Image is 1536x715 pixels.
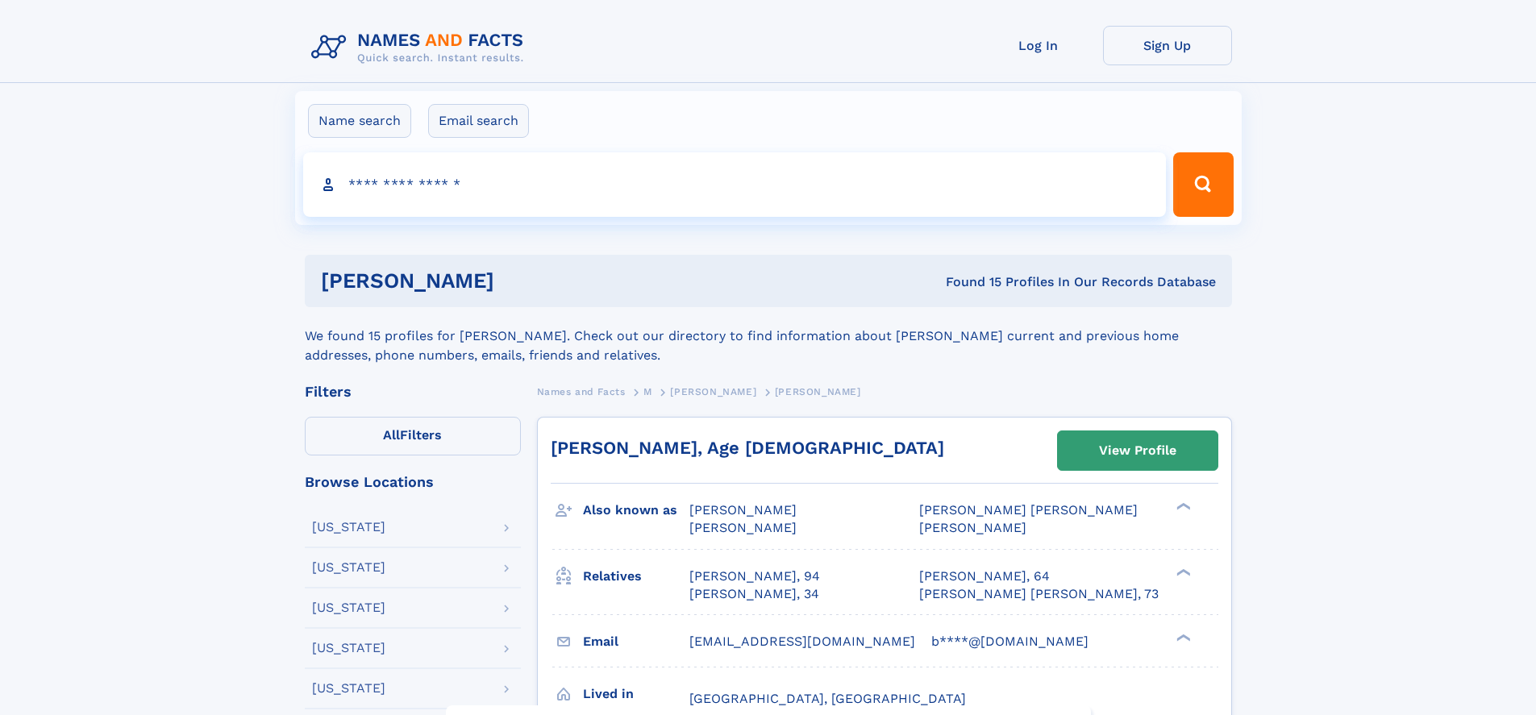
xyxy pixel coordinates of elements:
span: [GEOGRAPHIC_DATA], [GEOGRAPHIC_DATA] [689,691,966,706]
input: search input [303,152,1167,217]
div: [US_STATE] [312,642,385,655]
a: Sign Up [1103,26,1232,65]
a: [PERSON_NAME], Age [DEMOGRAPHIC_DATA] [551,438,944,458]
span: [PERSON_NAME] [689,520,797,535]
span: All [383,427,400,443]
a: Names and Facts [537,381,626,401]
span: M [643,386,652,397]
a: View Profile [1058,431,1218,470]
a: M [643,381,652,401]
h3: Lived in [583,680,689,708]
div: ❯ [1172,567,1192,577]
div: [US_STATE] [312,601,385,614]
h3: Email [583,628,689,655]
div: We found 15 profiles for [PERSON_NAME]. Check out our directory to find information about [PERSON... [305,307,1232,365]
span: [PERSON_NAME] [919,520,1026,535]
button: Search Button [1173,152,1233,217]
a: [PERSON_NAME], 64 [919,567,1050,585]
label: Name search [308,104,411,138]
a: [PERSON_NAME], 94 [689,567,820,585]
span: [EMAIL_ADDRESS][DOMAIN_NAME] [689,634,915,649]
h1: [PERSON_NAME] [321,271,720,291]
div: ❯ [1172,501,1192,512]
h3: Also known as [583,497,689,524]
a: [PERSON_NAME], 34 [689,585,819,603]
div: Found 15 Profiles In Our Records Database [720,273,1216,291]
span: [PERSON_NAME] [670,386,756,397]
h3: Relatives [583,563,689,590]
label: Filters [305,417,521,455]
a: [PERSON_NAME] [670,381,756,401]
a: [PERSON_NAME] [PERSON_NAME], 73 [919,585,1159,603]
div: Filters [305,385,521,399]
img: Logo Names and Facts [305,26,537,69]
div: [US_STATE] [312,521,385,534]
span: [PERSON_NAME] [PERSON_NAME] [919,502,1138,518]
div: [US_STATE] [312,561,385,574]
a: Log In [974,26,1103,65]
div: [US_STATE] [312,682,385,695]
label: Email search [428,104,529,138]
span: [PERSON_NAME] [689,502,797,518]
span: [PERSON_NAME] [775,386,861,397]
div: Browse Locations [305,475,521,489]
div: View Profile [1099,432,1176,469]
div: ❯ [1172,632,1192,642]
